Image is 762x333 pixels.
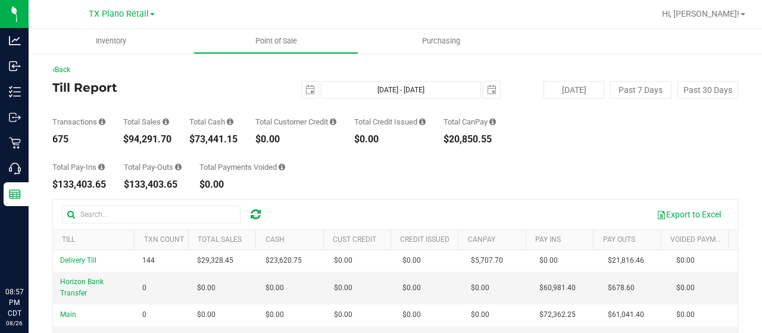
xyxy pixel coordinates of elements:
[62,235,75,244] a: Till
[52,135,105,144] div: 675
[676,282,695,294] span: $0.00
[610,81,671,99] button: Past 7 Days
[199,163,285,171] div: Total Payments Voided
[99,118,105,126] i: Count of all successful payment transactions, possibly including voids, refunds, and cash-back fr...
[89,9,149,19] span: TX Plano Retail
[402,255,421,266] span: $0.00
[400,235,449,244] a: Credit Issued
[266,255,302,266] span: $23,620.75
[142,255,155,266] span: 144
[539,309,576,320] span: $72,362.25
[124,180,182,189] div: $133,403.65
[662,9,739,18] span: Hi, [PERSON_NAME]!
[52,180,106,189] div: $133,403.65
[124,163,182,171] div: Total Pay-Outs
[52,118,105,126] div: Transactions
[123,118,171,126] div: Total Sales
[489,118,496,126] i: Sum of all successful, non-voided payment transaction amounts using CanPay (as well as manual Can...
[98,163,105,171] i: Sum of all cash pay-ins added to tills within the date range.
[9,163,21,175] inline-svg: Call Center
[199,180,285,189] div: $0.00
[406,36,476,46] span: Purchasing
[649,204,729,225] button: Export to Excel
[80,36,142,46] span: Inventory
[62,206,241,223] input: Search...
[483,82,500,98] span: select
[334,282,352,294] span: $0.00
[279,163,285,171] i: Sum of all voided payment transaction amounts (excluding tips and transaction fees) within the da...
[239,36,313,46] span: Point of Sale
[444,135,496,144] div: $20,850.55
[676,309,695,320] span: $0.00
[468,235,495,244] a: CanPay
[444,118,496,126] div: Total CanPay
[60,310,76,319] span: Main
[189,118,238,126] div: Total Cash
[189,135,238,144] div: $73,441.15
[266,309,284,320] span: $0.00
[9,35,21,46] inline-svg: Analytics
[193,29,358,54] a: Point of Sale
[9,188,21,200] inline-svg: Reports
[175,163,182,171] i: Sum of all cash pay-outs removed from tills within the date range.
[9,86,21,98] inline-svg: Inventory
[163,118,169,126] i: Sum of all successful, non-voided payment transaction amounts (excluding tips and transaction fee...
[608,309,644,320] span: $61,041.40
[5,319,23,328] p: 08/26
[227,118,233,126] i: Sum of all successful, non-voided cash payment transaction amounts (excluding tips and transactio...
[197,309,216,320] span: $0.00
[354,135,426,144] div: $0.00
[266,235,285,244] a: Cash
[255,118,336,126] div: Total Customer Credit
[198,235,242,244] a: Total Sales
[302,82,318,98] span: select
[603,235,635,244] a: Pay Outs
[12,238,48,273] iframe: Resource center
[5,287,23,319] p: 08:57 PM CDT
[539,255,558,266] span: $0.00
[142,282,146,294] span: 0
[402,282,421,294] span: $0.00
[334,309,352,320] span: $0.00
[471,282,489,294] span: $0.00
[333,235,376,244] a: Cust Credit
[52,66,70,74] a: Back
[539,282,576,294] span: $60,981.40
[197,255,233,266] span: $29,328.45
[142,309,146,320] span: 0
[535,235,561,244] a: Pay Ins
[29,29,193,54] a: Inventory
[197,282,216,294] span: $0.00
[144,235,184,244] a: TXN Count
[677,81,738,99] button: Past 30 Days
[52,81,281,94] h4: Till Report
[52,163,106,171] div: Total Pay-Ins
[255,135,336,144] div: $0.00
[471,309,489,320] span: $0.00
[123,135,171,144] div: $94,291.70
[471,255,503,266] span: $5,707.70
[9,111,21,123] inline-svg: Outbound
[608,255,644,266] span: $21,816.46
[676,255,695,266] span: $0.00
[334,255,352,266] span: $0.00
[358,29,523,54] a: Purchasing
[544,81,604,99] button: [DATE]
[608,282,635,294] span: $678.60
[670,235,733,244] a: Voided Payments
[9,60,21,72] inline-svg: Inbound
[60,256,96,264] span: Delivery Till
[402,309,421,320] span: $0.00
[354,118,426,126] div: Total Credit Issued
[330,118,336,126] i: Sum of all successful, non-voided payment transaction amounts using account credit as the payment...
[9,137,21,149] inline-svg: Retail
[419,118,426,126] i: Sum of all successful refund transaction amounts from purchase returns resulting in account credi...
[266,282,284,294] span: $0.00
[60,278,104,297] span: Horizon Bank Transfer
